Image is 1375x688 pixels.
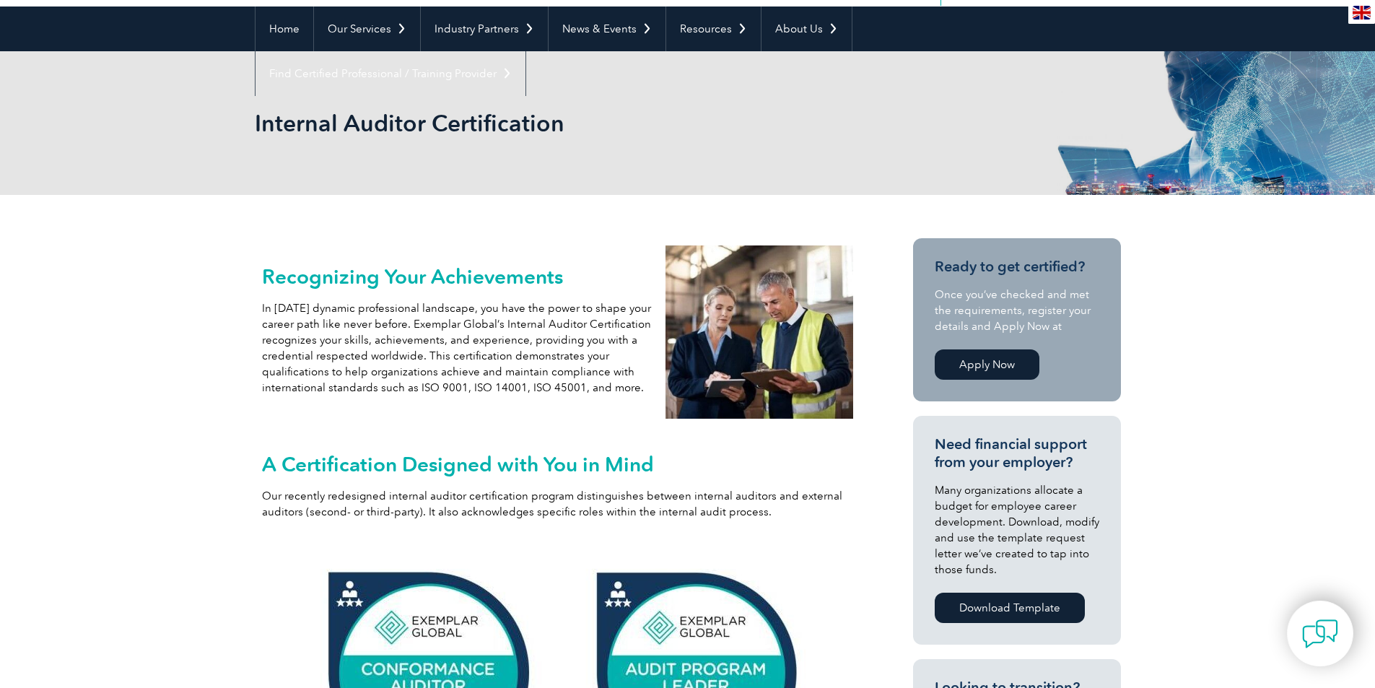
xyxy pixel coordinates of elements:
img: en [1353,6,1371,19]
a: Apply Now [935,349,1039,380]
a: Find Certified Professional / Training Provider [256,51,525,96]
a: Home [256,6,313,51]
a: Our Services [314,6,420,51]
p: In [DATE] dynamic professional landscape, you have the power to shape your career path like never... [262,300,652,396]
img: contact-chat.png [1302,616,1338,652]
h3: Need financial support from your employer? [935,435,1099,471]
a: Download Template [935,593,1085,623]
p: Once you’ve checked and met the requirements, register your details and Apply Now at [935,287,1099,334]
h3: Ready to get certified? [935,258,1099,276]
p: Many organizations allocate a budget for employee career development. Download, modify and use th... [935,482,1099,578]
h1: Internal Auditor Certification [255,109,809,137]
a: About Us [761,6,852,51]
a: Resources [666,6,761,51]
a: News & Events [549,6,665,51]
h2: Recognizing Your Achievements [262,265,652,288]
p: Our recently redesigned internal auditor certification program distinguishes between internal aud... [262,488,854,520]
a: Industry Partners [421,6,548,51]
img: internal auditors [665,245,853,419]
h2: A Certification Designed with You in Mind [262,453,854,476]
